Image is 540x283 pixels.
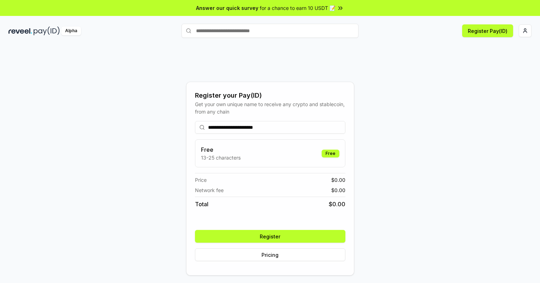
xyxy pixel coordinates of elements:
[201,154,241,161] p: 13-25 characters
[195,176,207,184] span: Price
[331,186,345,194] span: $ 0.00
[195,248,345,261] button: Pricing
[331,176,345,184] span: $ 0.00
[8,27,32,35] img: reveel_dark
[195,186,224,194] span: Network fee
[201,145,241,154] h3: Free
[322,150,339,157] div: Free
[61,27,81,35] div: Alpha
[260,4,335,12] span: for a chance to earn 10 USDT 📝
[195,230,345,243] button: Register
[462,24,513,37] button: Register Pay(ID)
[196,4,258,12] span: Answer our quick survey
[34,27,60,35] img: pay_id
[329,200,345,208] span: $ 0.00
[195,91,345,100] div: Register your Pay(ID)
[195,200,208,208] span: Total
[195,100,345,115] div: Get your own unique name to receive any crypto and stablecoin, from any chain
